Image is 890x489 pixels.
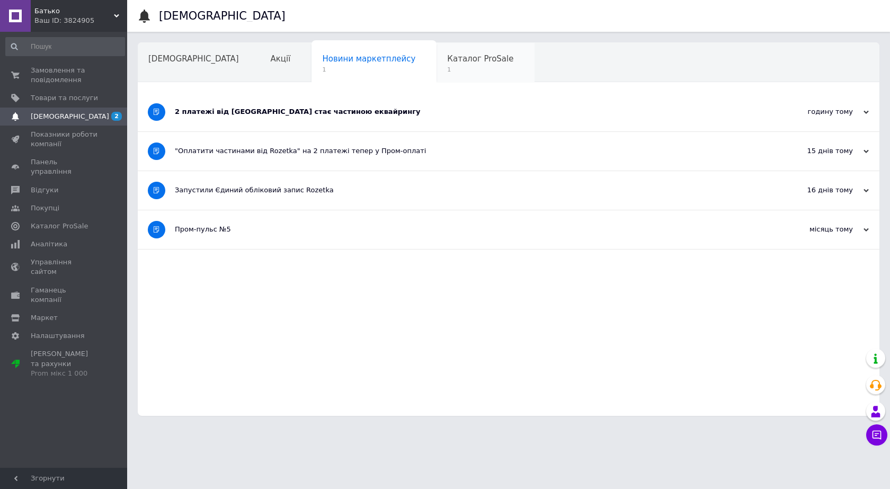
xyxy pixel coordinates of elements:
span: Відгуки [31,185,58,195]
span: [PERSON_NAME] та рахунки [31,349,98,378]
span: Новини маркетплейсу [322,54,415,64]
span: Батько [34,6,114,16]
div: місяць тому [763,225,869,234]
h1: [DEMOGRAPHIC_DATA] [159,10,286,22]
span: Показники роботи компанії [31,130,98,149]
span: Гаманець компанії [31,286,98,305]
span: [DEMOGRAPHIC_DATA] [148,54,239,64]
span: [DEMOGRAPHIC_DATA] [31,112,109,121]
div: 15 днів тому [763,146,869,156]
span: Управління сайтом [31,257,98,277]
span: 2 [111,112,122,121]
div: Ваш ID: 3824905 [34,16,127,25]
span: Аналітика [31,239,67,249]
div: Пром-пульс №5 [175,225,763,234]
div: Запустили Єдиний обліковий запис Rozetka [175,185,763,195]
div: Prom мікс 1 000 [31,369,98,378]
div: "Оплатити частинами від Rozetka" на 2 платежі тепер у Пром-оплаті [175,146,763,156]
span: Товари та послуги [31,93,98,103]
span: Каталог ProSale [447,54,513,64]
span: Маркет [31,313,58,323]
span: 1 [322,66,415,74]
div: 2 платежі від [GEOGRAPHIC_DATA] стає частиною еквайрингу [175,107,763,117]
span: Налаштування [31,331,85,341]
span: Каталог ProSale [31,221,88,231]
button: Чат з покупцем [866,424,887,446]
span: Панель управління [31,157,98,176]
span: 1 [447,66,513,74]
div: 16 днів тому [763,185,869,195]
span: Замовлення та повідомлення [31,66,98,85]
span: Акції [271,54,291,64]
input: Пошук [5,37,125,56]
span: Покупці [31,203,59,213]
div: годину тому [763,107,869,117]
